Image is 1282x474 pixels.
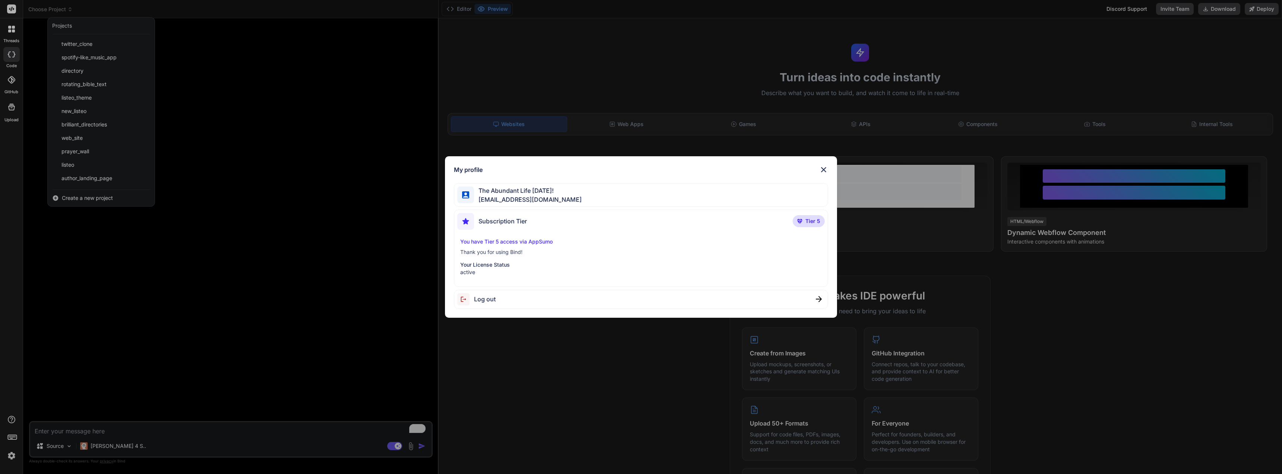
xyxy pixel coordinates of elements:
[460,269,821,276] p: active
[797,219,802,223] img: premium
[819,165,828,174] img: close
[816,296,822,302] img: close
[474,295,496,304] span: Log out
[460,248,821,256] p: Thank you for using Bind!
[457,213,474,230] img: subscription
[462,191,469,198] img: profile
[457,293,474,305] img: logout
[474,195,582,204] span: [EMAIL_ADDRESS][DOMAIN_NAME]
[805,217,820,225] span: Tier 5
[479,217,527,226] span: Subscription Tier
[460,238,821,245] p: You have Tier 5 access via AppSumo
[474,186,582,195] span: The Abundant Life [DATE]!
[460,261,821,269] p: Your License Status
[454,165,483,174] h1: My profile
